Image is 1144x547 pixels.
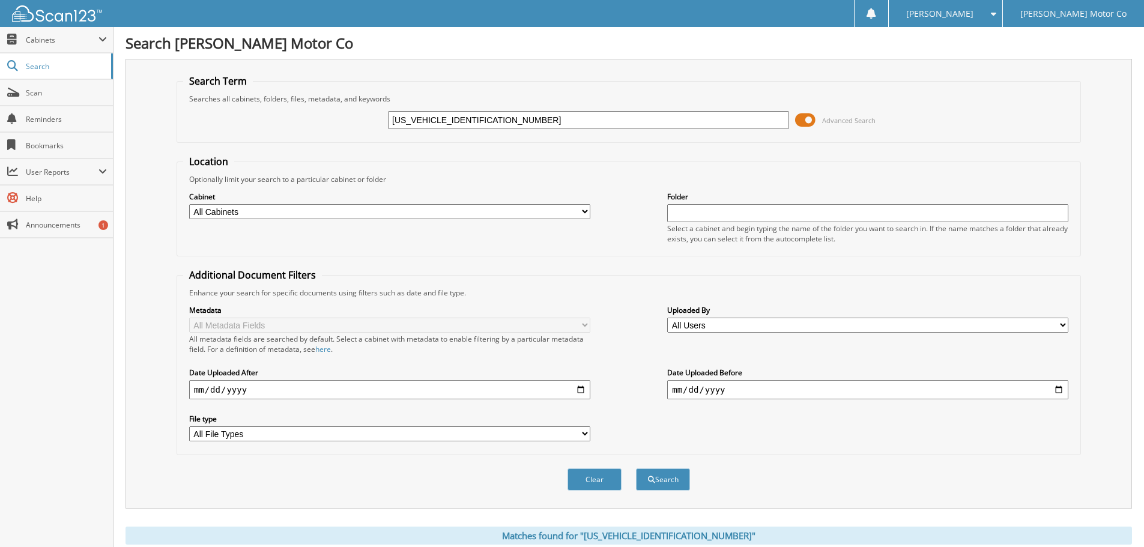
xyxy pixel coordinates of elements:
[667,192,1068,202] label: Folder
[189,305,590,315] label: Metadata
[183,94,1074,104] div: Searches all cabinets, folders, files, metadata, and keywords
[667,305,1068,315] label: Uploaded By
[667,367,1068,378] label: Date Uploaded Before
[183,74,253,88] legend: Search Term
[26,88,107,98] span: Scan
[189,192,590,202] label: Cabinet
[183,268,322,282] legend: Additional Document Filters
[26,114,107,124] span: Reminders
[822,116,876,125] span: Advanced Search
[26,167,98,177] span: User Reports
[189,414,590,424] label: File type
[189,367,590,378] label: Date Uploaded After
[26,193,107,204] span: Help
[26,220,107,230] span: Announcements
[98,220,108,230] div: 1
[183,174,1074,184] div: Optionally limit your search to a particular cabinet or folder
[667,380,1068,399] input: end
[183,155,234,168] legend: Location
[26,61,105,71] span: Search
[126,527,1132,545] div: Matches found for "[US_VEHICLE_IDENTIFICATION_NUMBER]"
[189,380,590,399] input: start
[636,468,690,491] button: Search
[906,10,973,17] span: [PERSON_NAME]
[126,33,1132,53] h1: Search [PERSON_NAME] Motor Co
[667,223,1068,244] div: Select a cabinet and begin typing the name of the folder you want to search in. If the name match...
[183,288,1074,298] div: Enhance your search for specific documents using filters such as date and file type.
[12,5,102,22] img: scan123-logo-white.svg
[26,141,107,151] span: Bookmarks
[1020,10,1127,17] span: [PERSON_NAME] Motor Co
[189,334,590,354] div: All metadata fields are searched by default. Select a cabinet with metadata to enable filtering b...
[315,344,331,354] a: here
[26,35,98,45] span: Cabinets
[567,468,622,491] button: Clear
